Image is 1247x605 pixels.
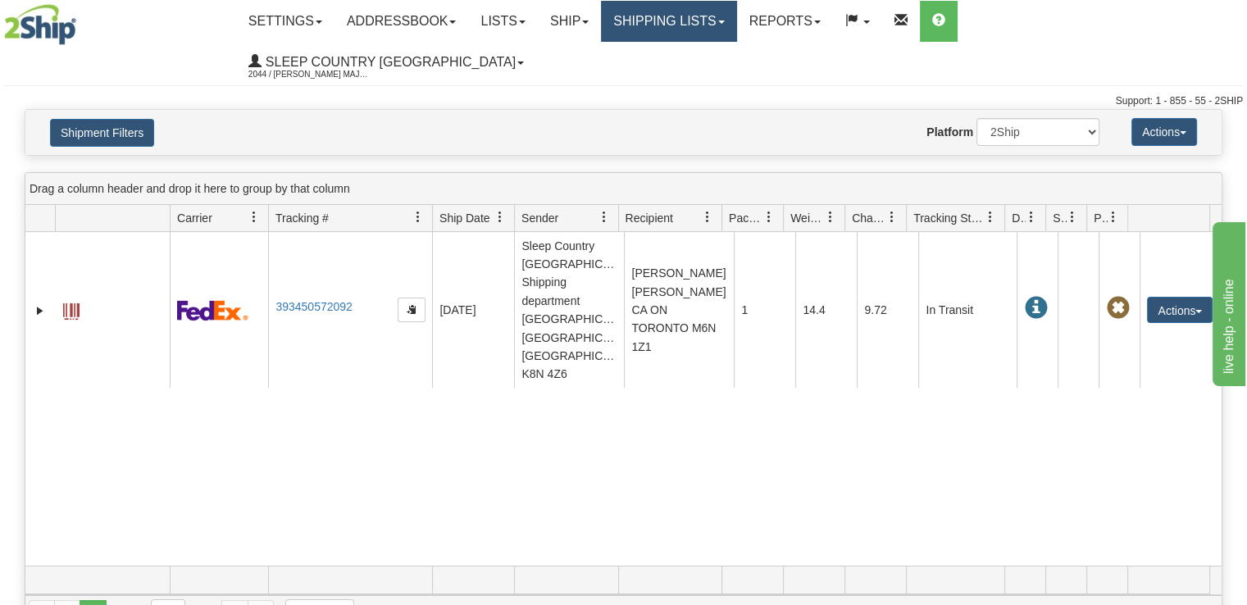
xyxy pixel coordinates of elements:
[12,10,152,30] div: live help - online
[1131,118,1197,146] button: Actions
[25,173,1222,205] div: grid grouping header
[50,119,154,147] button: Shipment Filters
[486,203,514,231] a: Ship Date filter column settings
[1017,203,1045,231] a: Delivery Status filter column settings
[1094,210,1108,226] span: Pickup Status
[439,210,489,226] span: Ship Date
[398,298,426,322] button: Copy to clipboard
[729,210,763,226] span: Packages
[926,124,973,140] label: Platform
[590,203,618,231] a: Sender filter column settings
[240,203,268,231] a: Carrier filter column settings
[514,232,624,388] td: Sleep Country [GEOGRAPHIC_DATA] Shipping department [GEOGRAPHIC_DATA] [GEOGRAPHIC_DATA] [GEOGRAPH...
[817,203,844,231] a: Weight filter column settings
[4,94,1243,108] div: Support: 1 - 855 - 55 - 2SHIP
[236,1,335,42] a: Settings
[521,210,558,226] span: Sender
[1012,210,1026,226] span: Delivery Status
[177,210,212,226] span: Carrier
[1209,219,1245,386] iframe: chat widget
[852,210,886,226] span: Charge
[32,302,48,319] a: Expand
[236,42,536,83] a: Sleep Country [GEOGRAPHIC_DATA] 2044 / [PERSON_NAME] Major [PERSON_NAME]
[626,210,673,226] span: Recipient
[335,1,469,42] a: Addressbook
[538,1,601,42] a: Ship
[4,4,76,45] img: logo2044.jpg
[404,203,432,231] a: Tracking # filter column settings
[275,210,329,226] span: Tracking #
[734,232,795,388] td: 1
[432,232,514,388] td: [DATE]
[913,210,985,226] span: Tracking Status
[63,296,80,322] a: Label
[755,203,783,231] a: Packages filter column settings
[1053,210,1067,226] span: Shipment Issues
[624,232,734,388] td: [PERSON_NAME] [PERSON_NAME] CA ON TORONTO M6N 1Z1
[790,210,825,226] span: Weight
[795,232,857,388] td: 14.4
[976,203,1004,231] a: Tracking Status filter column settings
[601,1,736,42] a: Shipping lists
[1147,297,1213,323] button: Actions
[262,55,516,69] span: Sleep Country [GEOGRAPHIC_DATA]
[1058,203,1086,231] a: Shipment Issues filter column settings
[918,232,1017,388] td: In Transit
[878,203,906,231] a: Charge filter column settings
[694,203,721,231] a: Recipient filter column settings
[737,1,833,42] a: Reports
[468,1,537,42] a: Lists
[857,232,918,388] td: 9.72
[248,66,371,83] span: 2044 / [PERSON_NAME] Major [PERSON_NAME]
[1099,203,1127,231] a: Pickup Status filter column settings
[275,300,352,313] a: 393450572092
[1024,297,1047,320] span: In Transit
[1106,297,1129,320] span: Pickup Not Assigned
[177,300,248,321] img: 2 - FedEx Express®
